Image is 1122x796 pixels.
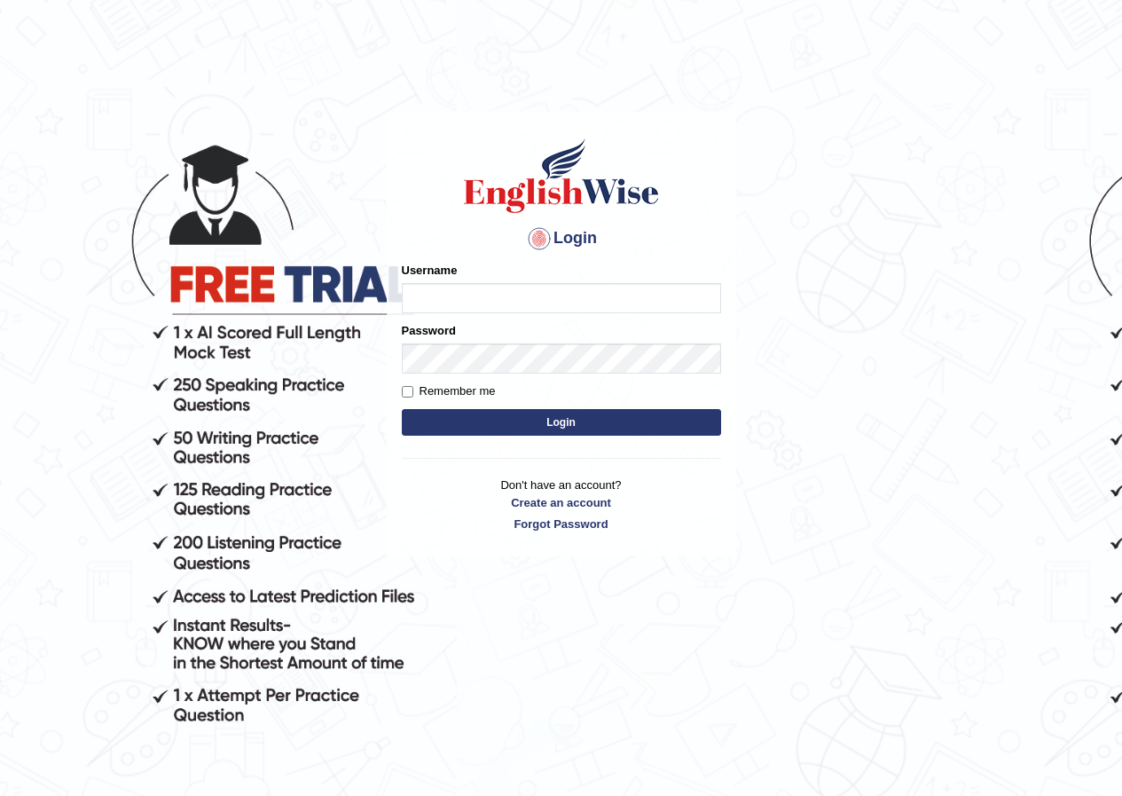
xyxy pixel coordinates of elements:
[402,262,458,279] label: Username
[402,382,496,400] label: Remember me
[460,136,663,216] img: Logo of English Wise sign in for intelligent practice with AI
[402,516,721,532] a: Forgot Password
[402,477,721,532] p: Don't have an account?
[402,225,721,253] h4: Login
[402,322,456,339] label: Password
[402,409,721,436] button: Login
[402,386,413,398] input: Remember me
[402,494,721,511] a: Create an account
